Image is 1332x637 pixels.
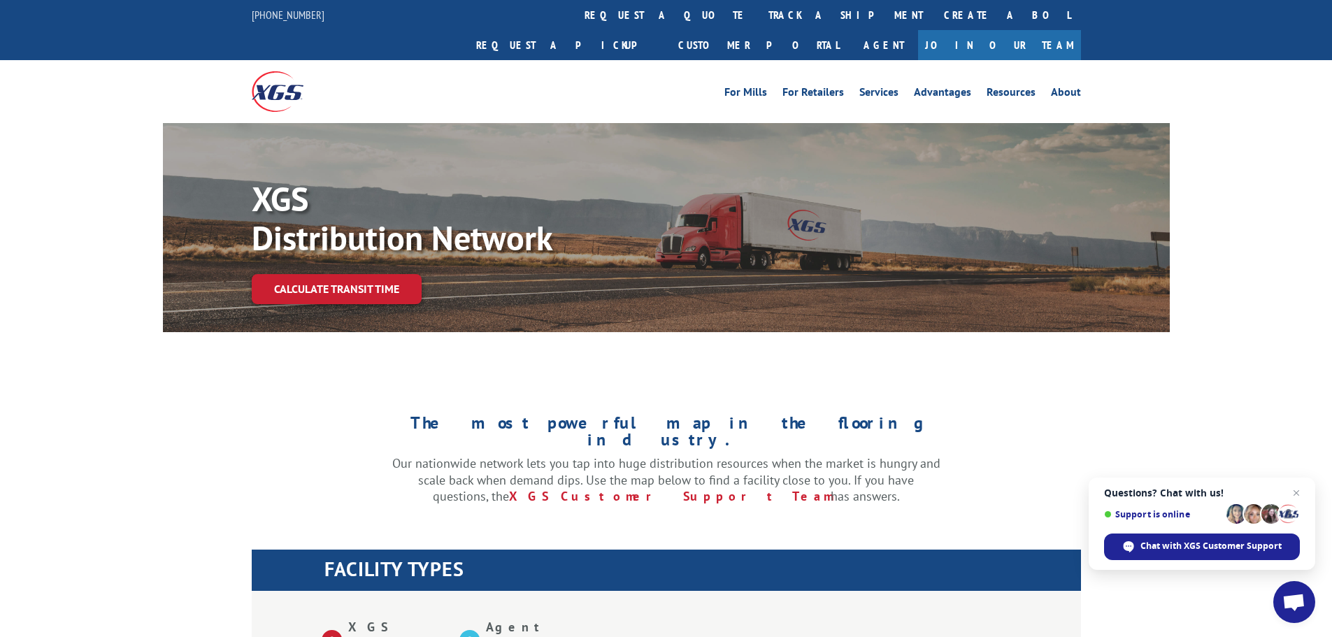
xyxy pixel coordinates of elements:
[466,30,668,60] a: Request a pickup
[724,87,767,102] a: For Mills
[1288,485,1305,501] span: Close chat
[392,455,940,505] p: Our nationwide network lets you tap into huge distribution resources when the market is hungry an...
[668,30,850,60] a: Customer Portal
[1273,581,1315,623] div: Open chat
[914,87,971,102] a: Advantages
[1051,87,1081,102] a: About
[509,488,831,504] a: XGS Customer Support Team
[252,8,324,22] a: [PHONE_NUMBER]
[1104,534,1300,560] div: Chat with XGS Customer Support
[859,87,898,102] a: Services
[1104,487,1300,499] span: Questions? Chat with us!
[850,30,918,60] a: Agent
[1140,540,1282,552] span: Chat with XGS Customer Support
[918,30,1081,60] a: Join Our Team
[324,559,1081,586] h1: FACILITY TYPES
[782,87,844,102] a: For Retailers
[252,179,671,257] p: XGS Distribution Network
[392,415,940,455] h1: The most powerful map in the flooring industry.
[987,87,1036,102] a: Resources
[252,274,422,304] a: Calculate transit time
[1104,509,1222,520] span: Support is online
